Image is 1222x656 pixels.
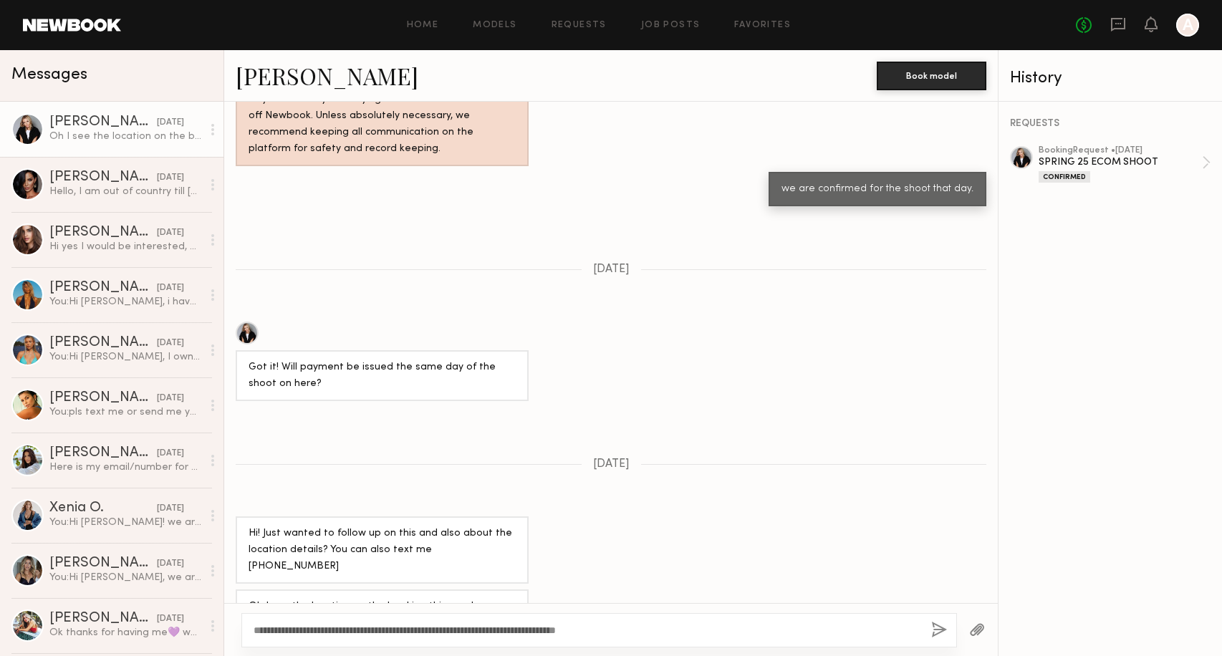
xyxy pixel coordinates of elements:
[49,556,157,571] div: [PERSON_NAME]
[1039,171,1090,183] div: Confirmed
[157,392,184,405] div: [DATE]
[157,281,184,295] div: [DATE]
[877,62,986,90] button: Book model
[407,21,439,30] a: Home
[593,264,630,276] span: [DATE]
[49,170,157,185] div: [PERSON_NAME]
[157,502,184,516] div: [DATE]
[552,21,607,30] a: Requests
[1010,119,1211,129] div: REQUESTS
[49,240,202,254] div: Hi yes I would be interested, what would be the rate for this job?
[781,181,973,198] div: we are confirmed for the shoot that day.
[157,337,184,350] div: [DATE]
[49,295,202,309] div: You: Hi [PERSON_NAME], i have a womens brand that i am doing an ecom shoot for [DATE] of next wee...
[49,391,157,405] div: [PERSON_NAME]
[249,526,516,575] div: Hi! Just wanted to follow up on this and also about the location details? You can also text me [P...
[49,501,157,516] div: Xenia O.
[734,21,791,30] a: Favorites
[593,458,630,471] span: [DATE]
[157,226,184,240] div: [DATE]
[49,460,202,474] div: Here is my email/number for shoot details [EMAIL_ADDRESS][DOMAIN_NAME] [PHONE_NUMBER]
[49,115,157,130] div: [PERSON_NAME]
[49,612,157,626] div: [PERSON_NAME]
[49,405,202,419] div: You: pls text me or send me your number so u can contact me if u have issues parking. 7863903434 ...
[157,557,184,571] div: [DATE]
[157,447,184,460] div: [DATE]
[49,226,157,240] div: [PERSON_NAME]
[49,516,202,529] div: You: Hi [PERSON_NAME]! we are shooting for Holiday [DATE][DATE]. are you available?
[49,350,202,364] div: You: Hi [PERSON_NAME], I own a women's clothing brand and am planning an ecom shoot for next week...
[157,612,184,626] div: [DATE]
[877,69,986,81] a: Book model
[157,116,184,130] div: [DATE]
[1039,146,1202,155] div: booking Request • [DATE]
[49,130,202,143] div: Oh I see the location on the booking thing on here now actually! But will you text me just so I h...
[49,446,157,460] div: [PERSON_NAME]
[49,626,202,640] div: Ok thanks for having me💜 what a great team!
[1176,14,1199,37] a: A
[249,360,516,392] div: Got it! Will payment be issued the same day of the shoot on here?
[249,92,516,158] div: Hey! Looks like you’re trying to take the conversation off Newbook. Unless absolutely necessary, ...
[1039,146,1211,183] a: bookingRequest •[DATE]SPRING 25 ECOM SHOOTConfirmed
[157,171,184,185] div: [DATE]
[236,60,418,91] a: [PERSON_NAME]
[1010,70,1211,87] div: History
[1039,155,1202,169] div: SPRING 25 ECOM SHOOT
[249,599,516,648] div: Oh I see the location on the booking thing on here now actually! But will you text me just so I h...
[49,571,202,584] div: You: Hi [PERSON_NAME], we are shooting [DATE][DATE] for Holiday. are you available?
[49,336,157,350] div: [PERSON_NAME]
[49,281,157,295] div: [PERSON_NAME]
[641,21,701,30] a: Job Posts
[49,185,202,198] div: Hello, I am out of country till [DATE]… Thank you
[11,67,87,83] span: Messages
[473,21,516,30] a: Models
